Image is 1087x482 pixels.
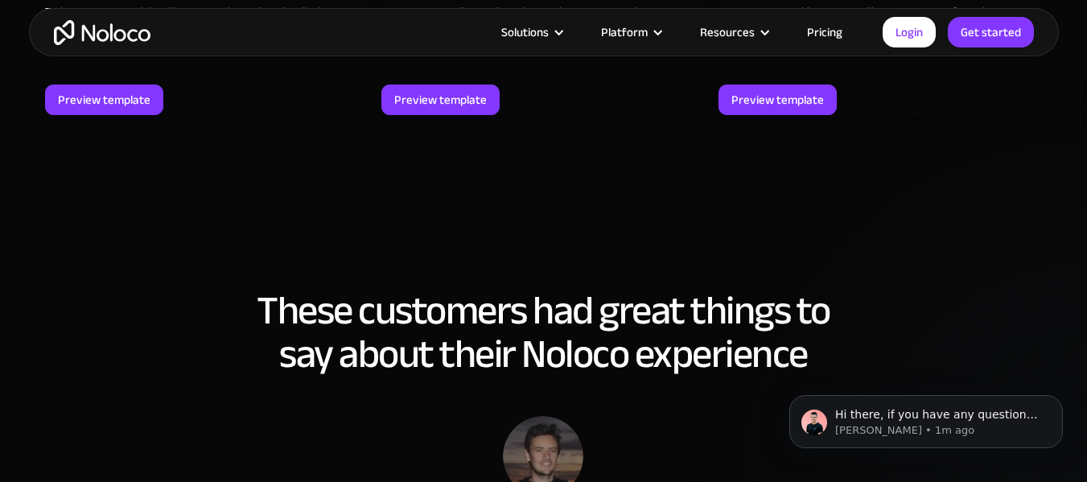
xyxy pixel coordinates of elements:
div: Resources [700,22,755,43]
div: Preview template [58,89,150,110]
a: Login [883,17,936,47]
h2: These customers had great things to say about their Noloco experience [45,289,1043,376]
div: Platform [581,22,680,43]
div: Preview template [731,89,824,110]
div: Resources [680,22,787,43]
div: Solutions [501,22,549,43]
iframe: Intercom notifications message [765,361,1087,474]
a: Pricing [787,22,863,43]
div: Platform [601,22,648,43]
a: Get started [948,17,1034,47]
div: Preview template [394,89,487,110]
a: home [54,20,150,45]
div: Solutions [481,22,581,43]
